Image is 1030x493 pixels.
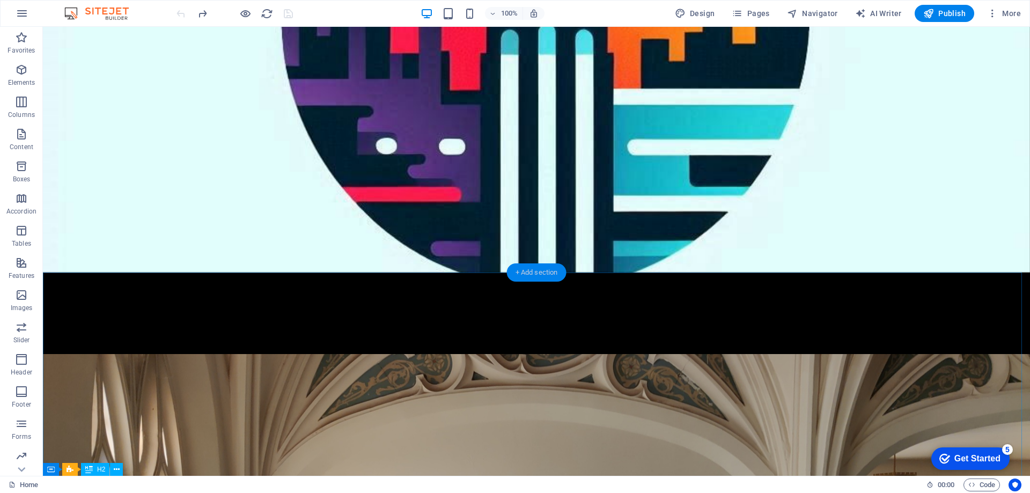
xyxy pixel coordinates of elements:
[938,479,954,491] span: 00 00
[987,8,1021,19] span: More
[675,8,715,19] span: Design
[983,5,1025,22] button: More
[671,5,719,22] button: Design
[13,336,30,344] p: Slider
[79,2,90,13] div: 5
[923,8,966,19] span: Publish
[915,5,974,22] button: Publish
[13,175,31,183] p: Boxes
[261,8,273,20] i: Reload page
[926,479,955,491] h6: Session time
[8,78,35,87] p: Elements
[10,143,33,151] p: Content
[6,207,36,216] p: Accordion
[968,479,995,491] span: Code
[32,12,78,21] div: Get Started
[239,7,252,20] button: Click here to leave preview mode and continue editing
[196,7,209,20] button: redo
[963,479,1000,491] button: Code
[945,481,947,489] span: :
[485,7,523,20] button: 100%
[671,5,719,22] div: Design (Ctrl+Alt+Y)
[9,479,38,491] a: Click to cancel selection. Double-click to open Pages
[727,5,774,22] button: Pages
[855,8,902,19] span: AI Writer
[11,368,32,377] p: Header
[851,5,906,22] button: AI Writer
[9,5,87,28] div: Get Started 5 items remaining, 0% complete
[62,7,142,20] img: Editor Logo
[1009,479,1021,491] button: Usercentrics
[8,111,35,119] p: Columns
[783,5,842,22] button: Navigator
[97,466,105,473] span: H2
[501,7,518,20] h6: 100%
[732,8,769,19] span: Pages
[529,9,539,18] i: On resize automatically adjust zoom level to fit chosen device.
[260,7,273,20] button: reload
[12,400,31,409] p: Footer
[11,304,33,312] p: Images
[12,432,31,441] p: Forms
[9,271,34,280] p: Features
[196,8,209,20] i: Redo: Add element (Ctrl+Y, ⌘+Y)
[12,239,31,248] p: Tables
[8,46,35,55] p: Favorites
[787,8,838,19] span: Navigator
[507,263,566,282] div: + Add section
